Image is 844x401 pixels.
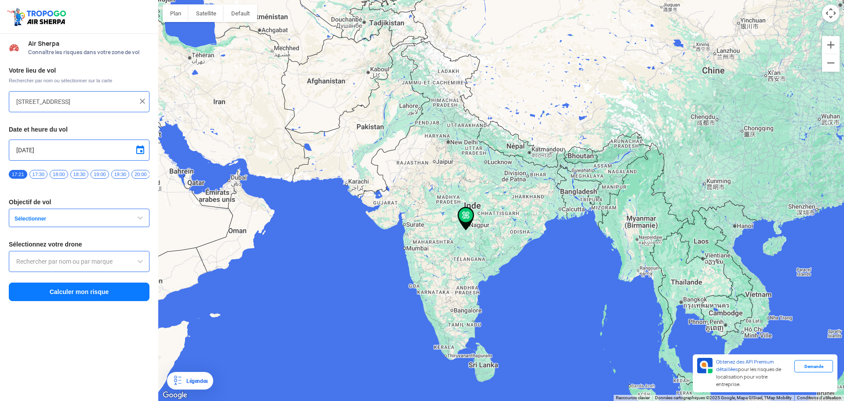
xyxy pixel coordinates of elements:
[15,216,46,222] font: Sélectionner
[163,4,189,22] button: Afficher un plan de ville
[53,172,65,177] font: 18:00
[822,36,840,54] button: Zoom avant
[196,10,216,17] font: Satellite
[135,172,147,177] font: 20:00
[189,4,224,22] button: Afficher les images satellite
[28,49,139,56] font: Connaître les risques dans votre zone de vol
[9,241,82,248] font: Sélectionnez votre drone
[16,256,142,267] input: Rechercher par nom ou par marque
[7,7,69,27] img: ic_tgdronemaps.svg
[172,375,183,386] img: Légendes
[16,145,142,155] input: Sélectionnez la date
[716,359,774,372] font: Obtenez des API Premium détaillées
[170,10,181,17] font: Plan
[716,366,781,387] font: pour les risques de localisation pour votre entreprise.
[822,4,840,22] button: Commandes de la caméra de la carte
[804,364,823,369] font: Demande
[160,390,189,401] img: Google
[186,378,208,384] font: Légendes
[797,395,841,400] a: Conditions d'utilisation
[114,172,127,177] font: 19:30
[138,97,147,106] img: ic_close.png
[655,395,792,400] font: Données cartographiques ©2025 Google, Mapa GISrael, TMap Mobility
[9,126,68,133] font: Date et heure du vol
[94,172,106,177] font: 19:00
[616,395,650,401] button: Raccourcis clavier
[50,288,109,295] font: Calculer mon risque
[160,390,189,401] a: Ouvrir cette zone dans Google Maps (dans une nouvelle fenêtre)
[9,42,19,53] img: Scores de risque
[9,283,149,301] button: Calculer mon risque
[12,172,24,177] font: 17:21
[16,96,135,107] input: Recherchez votre lieu de vol
[33,172,45,177] font: 17:30
[697,358,713,373] img: API Premium
[9,78,112,83] font: Rechercher par nom ou sélectionner sur la carte
[9,199,51,206] font: Objectif de vol
[9,67,56,74] font: Votre lieu de vol
[28,40,59,48] font: Air Sherpa
[73,172,86,177] font: 18:30
[9,209,149,227] button: Sélectionner
[822,54,840,72] button: Zoom arrière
